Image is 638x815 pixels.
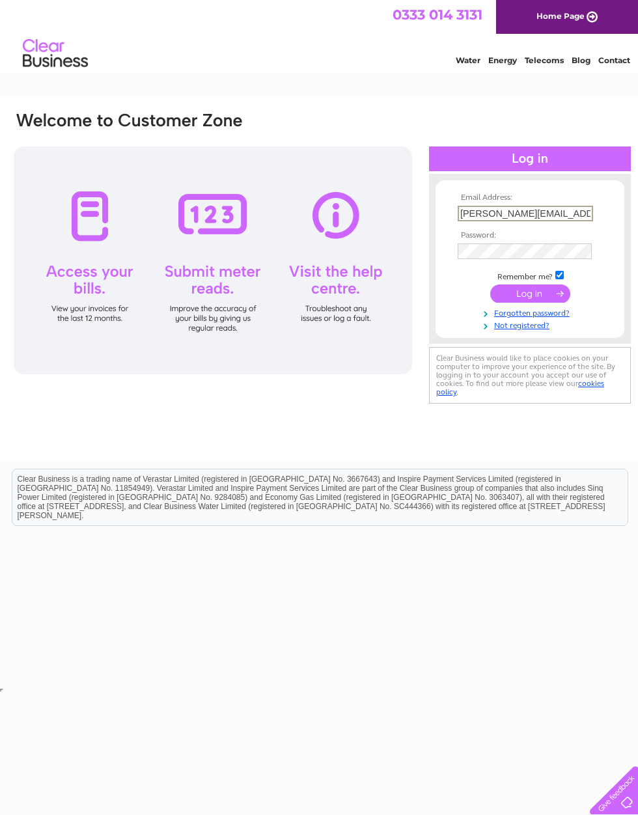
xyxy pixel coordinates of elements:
a: cookies policy [436,379,604,396]
a: Energy [488,55,517,65]
a: Blog [572,55,590,65]
a: 0333 014 3131 [393,7,482,23]
td: Remember me? [454,269,605,282]
a: Not registered? [458,318,605,331]
th: Email Address: [454,193,605,202]
div: Clear Business is a trading name of Verastar Limited (registered in [GEOGRAPHIC_DATA] No. 3667643... [12,7,628,63]
div: Clear Business would like to place cookies on your computer to improve your experience of the sit... [429,347,631,404]
a: Forgotten password? [458,306,605,318]
th: Password: [454,231,605,240]
a: Water [456,55,480,65]
a: Telecoms [525,55,564,65]
a: Contact [598,55,630,65]
img: logo.png [22,34,89,74]
input: Submit [490,284,570,303]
